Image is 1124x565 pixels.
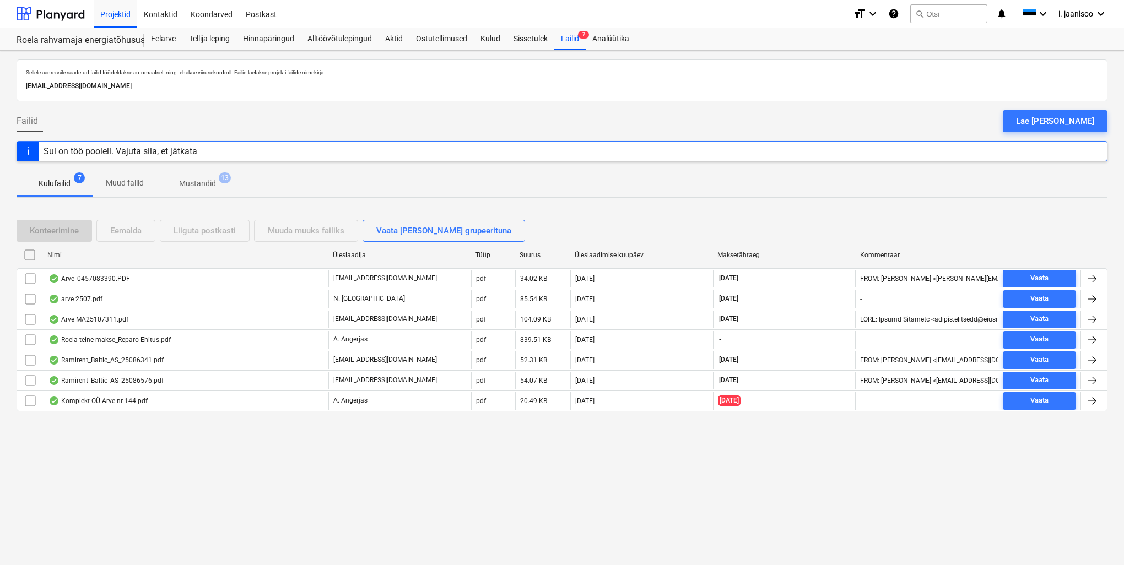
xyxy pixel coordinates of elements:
[48,356,164,365] div: Ramirent_Baltic_AS_25086341.pdf
[48,376,164,385] div: Ramirent_Baltic_AS_25086576.pdf
[520,336,551,344] div: 839.51 KB
[996,7,1007,20] i: notifications
[1030,354,1049,366] div: Vaata
[376,224,511,238] div: Vaata [PERSON_NAME] grupeerituna
[1003,290,1076,308] button: Vaata
[860,397,862,405] div: -
[1030,292,1049,305] div: Vaata
[476,356,486,364] div: pdf
[333,274,437,283] p: [EMAIL_ADDRESS][DOMAIN_NAME]
[1069,512,1124,565] iframe: Chat Widget
[860,295,862,303] div: -
[144,28,182,50] a: Eelarve
[575,316,595,323] div: [DATE]
[1016,114,1094,128] div: Lae [PERSON_NAME]
[333,376,437,385] p: [EMAIL_ADDRESS][DOMAIN_NAME]
[48,274,60,283] div: Andmed failist loetud
[520,356,547,364] div: 52.31 KB
[48,396,60,405] div: Andmed failist loetud
[48,295,60,303] div: Andmed failist loetud
[1030,313,1049,325] div: Vaata
[409,28,474,50] a: Ostutellimused
[44,146,197,156] div: Sul on töö pooleli. Vajuta siia, et jätkata
[236,28,301,50] a: Hinnapäringud
[476,397,486,405] div: pdf
[554,28,586,50] a: Failid7
[74,172,85,183] span: 7
[718,294,739,303] span: [DATE]
[910,4,987,23] button: Otsi
[39,178,71,189] p: Kulufailid
[1094,7,1107,20] i: keyboard_arrow_down
[1003,311,1076,328] button: Vaata
[1003,270,1076,287] button: Vaata
[48,396,148,405] div: Komplekt OÜ Arve nr 144.pdf
[866,7,879,20] i: keyboard_arrow_down
[363,220,525,242] button: Vaata [PERSON_NAME] grupeerituna
[17,35,131,46] div: Roela rahvamaja energiatõhususe ehitustööd [ROELA]
[718,314,739,324] span: [DATE]
[333,355,437,365] p: [EMAIL_ADDRESS][DOMAIN_NAME]
[520,295,547,303] div: 85.54 KB
[718,274,739,283] span: [DATE]
[718,335,722,344] span: -
[888,7,899,20] i: Abikeskus
[575,295,595,303] div: [DATE]
[476,275,486,282] div: pdf
[26,69,1098,76] p: Sellele aadressile saadetud failid töödeldakse automaatselt ning tehakse viirusekontroll. Failid ...
[1030,394,1049,407] div: Vaata
[1003,351,1076,369] button: Vaata
[717,251,851,259] div: Maksetähtaeg
[47,251,324,259] div: Nimi
[1003,331,1076,349] button: Vaata
[333,294,405,303] p: N. [GEOGRAPHIC_DATA]
[860,336,862,344] div: -
[333,396,368,405] p: A. Angerjas
[182,28,236,50] a: Tellija leping
[1030,333,1049,346] div: Vaata
[333,335,368,344] p: A. Angerjas
[1058,9,1093,18] span: i. jaanisoo
[476,295,486,303] div: pdf
[333,251,467,259] div: Üleslaadija
[578,31,589,39] span: 7
[48,295,102,303] div: arve 2507.pdf
[575,377,595,384] div: [DATE]
[575,397,595,405] div: [DATE]
[915,9,924,18] span: search
[520,377,547,384] div: 54.07 KB
[718,376,739,385] span: [DATE]
[26,80,1098,92] p: [EMAIL_ADDRESS][DOMAIN_NAME]
[853,7,866,20] i: format_size
[575,275,595,282] div: [DATE]
[507,28,554,50] a: Sissetulek
[301,28,379,50] div: Alltöövõtulepingud
[476,377,486,384] div: pdf
[476,316,486,323] div: pdf
[575,356,595,364] div: [DATE]
[333,314,437,324] p: [EMAIL_ADDRESS][DOMAIN_NAME]
[554,28,586,50] div: Failid
[48,274,130,283] div: Arve_0457083390.PDF
[1003,110,1107,132] button: Lae [PERSON_NAME]
[1003,372,1076,389] button: Vaata
[219,172,231,183] span: 13
[476,336,486,344] div: pdf
[1030,272,1049,285] div: Vaata
[106,177,144,189] p: Muud failid
[718,355,739,365] span: [DATE]
[17,115,38,128] span: Failid
[48,315,128,324] div: Arve MA25107311.pdf
[474,28,507,50] div: Kulud
[860,251,994,259] div: Kommentaar
[586,28,636,50] a: Analüütika
[48,335,60,344] div: Andmed failist loetud
[718,395,741,406] span: [DATE]
[48,315,60,324] div: Andmed failist loetud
